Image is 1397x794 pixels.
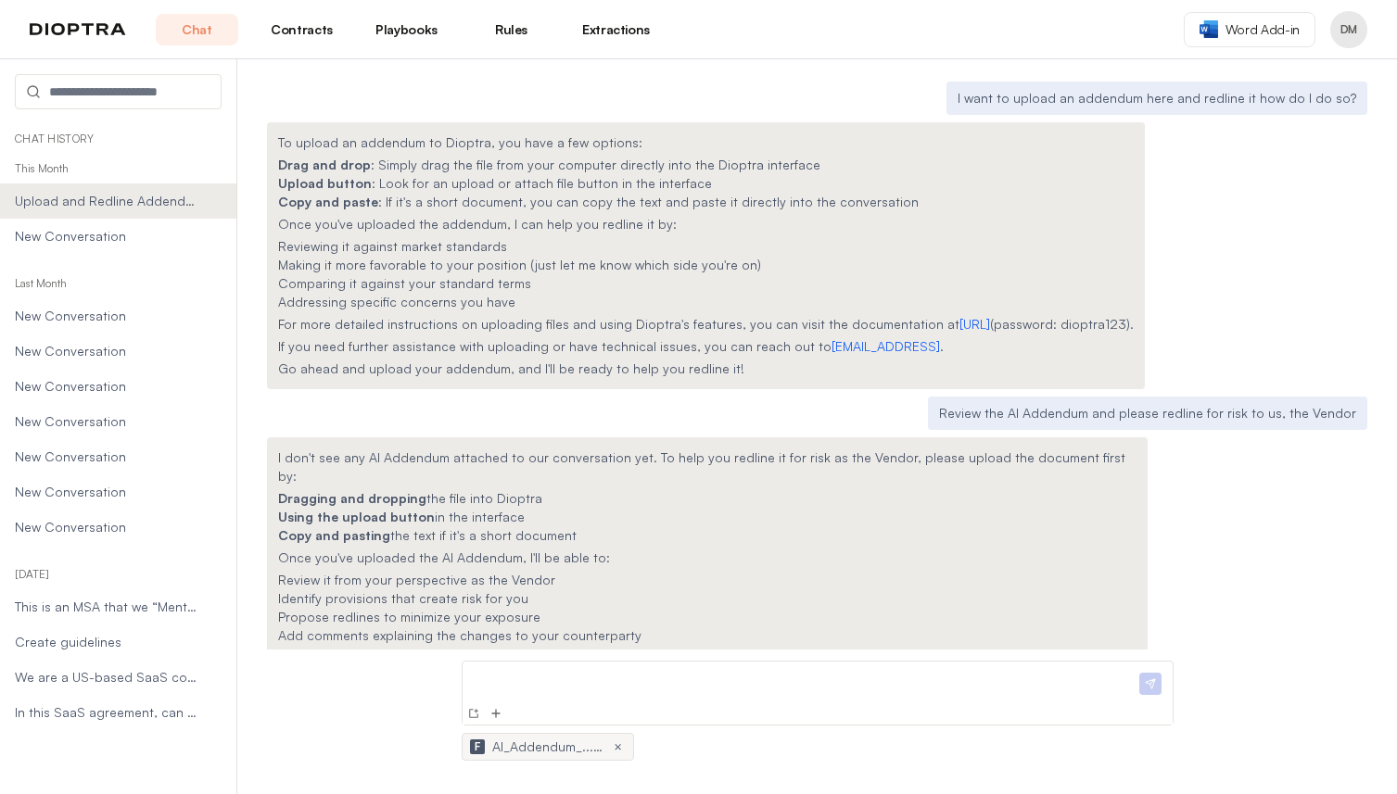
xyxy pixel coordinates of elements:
span: the file into Dioptra [426,490,542,506]
span: Focus on key vendor concerns like liability, indemnification, compliance obligations, and service... [278,646,968,662]
p: Review the AI Addendum and please redline for risk to us, the Vendor [939,404,1356,422]
span: Review it from your perspective as the Vendor [278,572,555,587]
button: Add Files [487,704,505,723]
span: We are a US-based SaaS company contracting with a ... [15,668,201,687]
a: Playbooks [365,14,448,45]
span: This is an MSA that we “MentorcliQ”/“Company” sign... [15,598,201,616]
p: Chat History [15,132,222,146]
span: : If it's a short document, you can copy the text and paste it directly into the conversation [378,194,919,209]
strong: Copy and paste [278,194,378,209]
span: New Conversation [15,518,201,536]
span: Comparing it against your standard terms [278,275,531,291]
p: I don't see any AI Addendum attached to our conversation yet. To help you redline it for risk as ... [278,448,1137,485]
span: New Conversation [15,307,201,325]
span: AI_Addendum_...docx [492,737,603,756]
p: To upload an addendum to Dioptra, you have a few options: [278,133,1134,152]
p: I want to upload an addendum here and redline it how do I do so? [958,89,1356,107]
span: Word Add-in [1226,20,1300,39]
a: Rules [470,14,552,45]
span: Propose redlines to minimize your exposure [278,609,540,624]
span: F [475,739,480,754]
img: New Conversation [466,706,481,721]
span: Upload and Redline Addendum Instructions [15,192,201,210]
button: Profile menu [1330,11,1367,48]
a: [EMAIL_ADDRESS] [832,338,940,354]
span: New Conversation [15,377,201,396]
span: Create guidelines [15,633,201,651]
span: Making it more favorable to your position (just let me know which side you're on) [278,257,761,272]
span: New Conversation [15,342,201,360]
span: New Conversation [15,412,201,431]
span: In this SaaS agreement, can you look at section 3 ... [15,703,201,722]
p: Once you've uploaded the AI Addendum, I'll be able to: [278,548,1137,567]
a: Contracts [260,14,343,45]
a: Extractions [575,14,657,45]
p: For more detailed instructions on uploading files and using Dioptra's features, you can visit the... [278,315,1134,334]
strong: Dragging and dropping [278,490,426,506]
a: Chat [156,14,238,45]
span: Reviewing it against market standards [278,238,507,254]
a: Word Add-in [1184,12,1315,47]
span: the text if it's a short document [390,527,577,543]
strong: Upload button [278,175,372,191]
strong: Copy and pasting [278,527,390,543]
span: in the interface [435,509,525,524]
p: If you need further assistance with uploading or have technical issues, you can reach out to . [278,337,1134,356]
span: : Look for an upload or attach file button in the interface [372,175,712,191]
button: New Conversation [464,704,483,723]
p: Go ahead and upload your addendum, and I'll be ready to help you redline it! [278,359,1134,378]
span: Add comments explaining the changes to your counterparty [278,627,641,643]
strong: Drag and drop [278,157,371,172]
span: New Conversation [15,447,201,466]
button: × [611,739,626,754]
a: [URL] [959,316,990,332]
span: Addressing specific concerns you have [278,294,515,309]
span: Identify provisions that create risk for you [278,590,528,606]
span: New Conversation [15,483,201,501]
img: Send [1139,673,1162,695]
strong: Using the upload button [278,509,435,524]
p: Once you've uploaded the addendum, I can help you redline it by: [278,215,1134,233]
span: : Simply drag the file from your computer directly into the Dioptra interface [371,157,820,172]
span: New Conversation [15,227,201,246]
img: word [1200,20,1218,38]
img: logo [30,23,126,36]
img: Add Files [489,706,503,721]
